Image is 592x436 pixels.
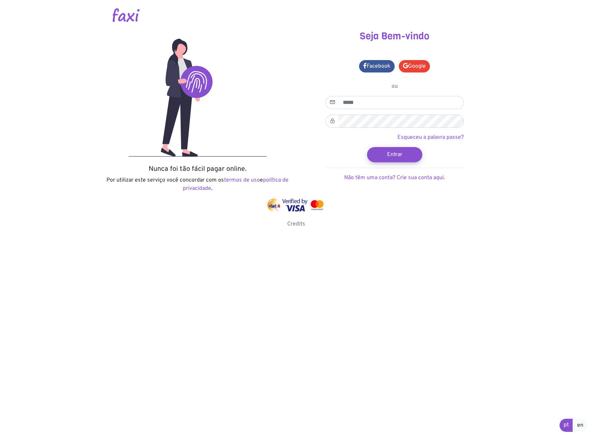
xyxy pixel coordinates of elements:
a: Credits [287,221,305,227]
p: ou [326,82,464,90]
a: Esqueceu a palavra passe? [397,134,464,141]
a: Não têm uma conta? Crie sua conta aqui. [344,174,445,181]
a: termos de uso [224,177,260,184]
img: mastercard [309,198,325,212]
h5: Nunca foi tão fácil pagar online. [104,165,291,173]
a: Facebook [359,60,395,72]
img: vinti4 [267,198,281,212]
button: Entrar [367,147,422,162]
a: Google [399,60,430,72]
img: visa [282,198,308,212]
p: Por utilizar este serviço você concordar com os e . [104,176,291,193]
a: en [573,419,588,432]
h3: Seja Bem-vindo [301,30,488,42]
a: pt [560,419,573,432]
